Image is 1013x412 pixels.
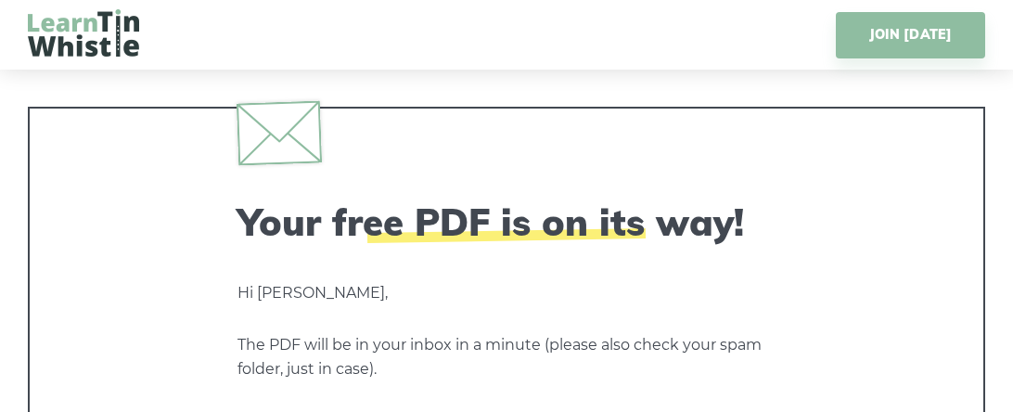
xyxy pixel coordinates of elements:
img: LearnTinWhistle.com [28,9,139,57]
img: envelope.svg [237,100,322,165]
p: The PDF will be in your inbox in a minute (please also check your spam folder, just in case). [237,333,776,381]
h2: Your free PDF is on its way! [237,200,776,244]
p: Hi [PERSON_NAME], [237,281,776,305]
a: JOIN [DATE] [836,12,985,58]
